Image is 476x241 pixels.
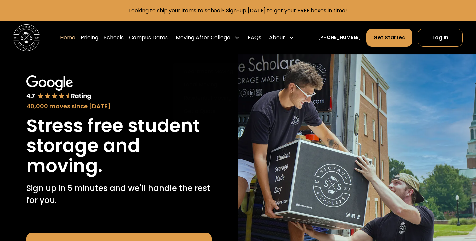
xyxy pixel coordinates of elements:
div: About [269,34,285,42]
a: Apartment Moving [176,65,241,78]
a: Get a Quote [176,105,241,118]
nav: Moving After College [173,62,244,120]
a: Local Moving [176,78,241,91]
div: Moving After College [173,28,242,47]
a: Campus Dates [129,28,168,47]
div: 40,000 moves since [DATE] [26,102,212,111]
a: Residential Moving [176,91,241,105]
a: Pricing [81,28,98,47]
a: home [13,24,40,51]
img: Google 4.7 star rating [26,75,91,100]
a: [PHONE_NUMBER] [318,34,361,41]
div: Moving After College [176,34,230,42]
a: Schools [104,28,124,47]
div: About [266,28,297,47]
h1: Stress free student storage and moving. [26,116,212,176]
a: Get Started [366,29,412,47]
p: Sign up in 5 minutes and we'll handle the rest for you. [26,182,212,206]
img: Storage Scholars main logo [13,24,40,51]
a: FAQs [248,28,261,47]
a: Home [60,28,75,47]
a: Log In [418,29,463,47]
a: Looking to ship your items to school? Sign-up [DATE] to get your FREE boxes in time! [129,7,347,14]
